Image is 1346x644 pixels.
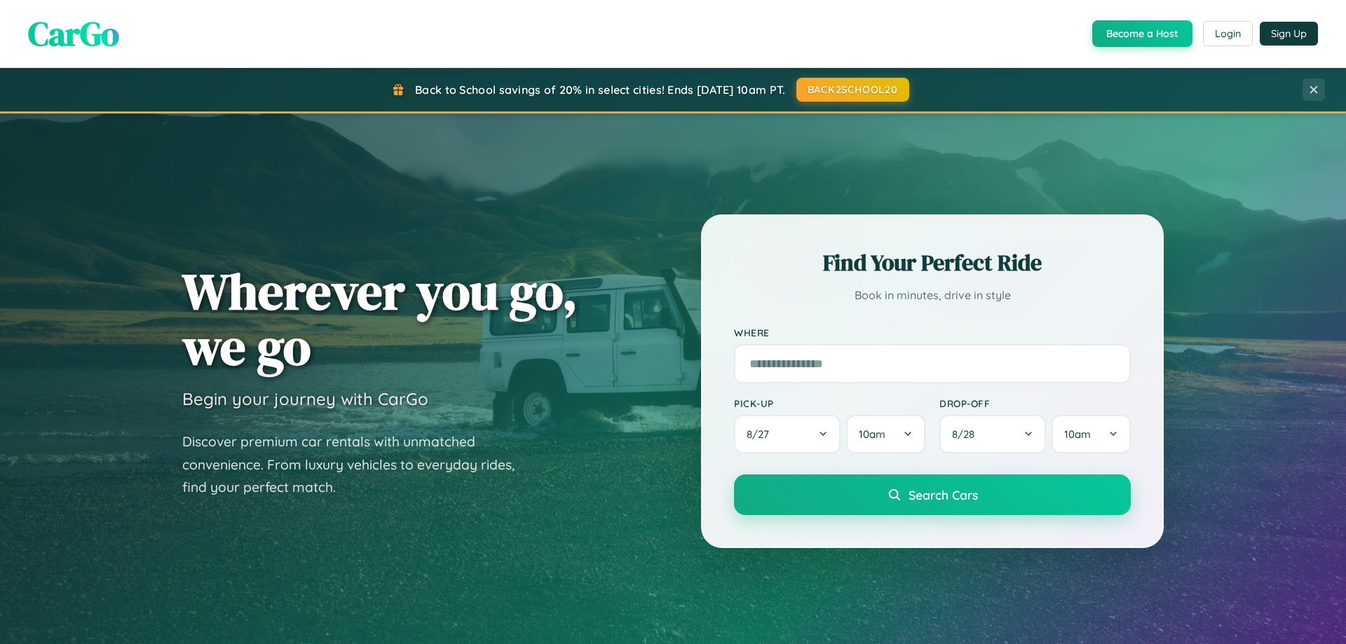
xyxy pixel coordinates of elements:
span: 8 / 28 [952,427,981,441]
span: 10am [859,427,885,441]
button: Search Cars [734,474,1131,515]
h3: Begin your journey with CarGo [182,388,428,409]
button: Sign Up [1260,22,1318,46]
button: 8/27 [734,415,841,453]
span: Search Cars [909,487,978,502]
h1: Wherever you go, we go [182,263,578,374]
label: Drop-off [939,397,1131,409]
button: BACK2SCHOOL20 [796,78,909,102]
h2: Find Your Perfect Ride [734,247,1131,278]
button: 8/28 [939,415,1046,453]
label: Where [734,327,1131,338]
button: 10am [1052,415,1131,453]
label: Pick-up [734,397,925,409]
p: Book in minutes, drive in style [734,285,1131,306]
p: Discover premium car rentals with unmatched convenience. From luxury vehicles to everyday rides, ... [182,430,533,499]
button: Become a Host [1092,20,1192,47]
button: Login [1203,21,1253,46]
span: 8 / 27 [747,427,776,441]
span: 10am [1064,427,1091,441]
button: 10am [846,415,925,453]
span: CarGo [28,11,119,57]
span: Back to School savings of 20% in select cities! Ends [DATE] 10am PT. [415,83,785,97]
